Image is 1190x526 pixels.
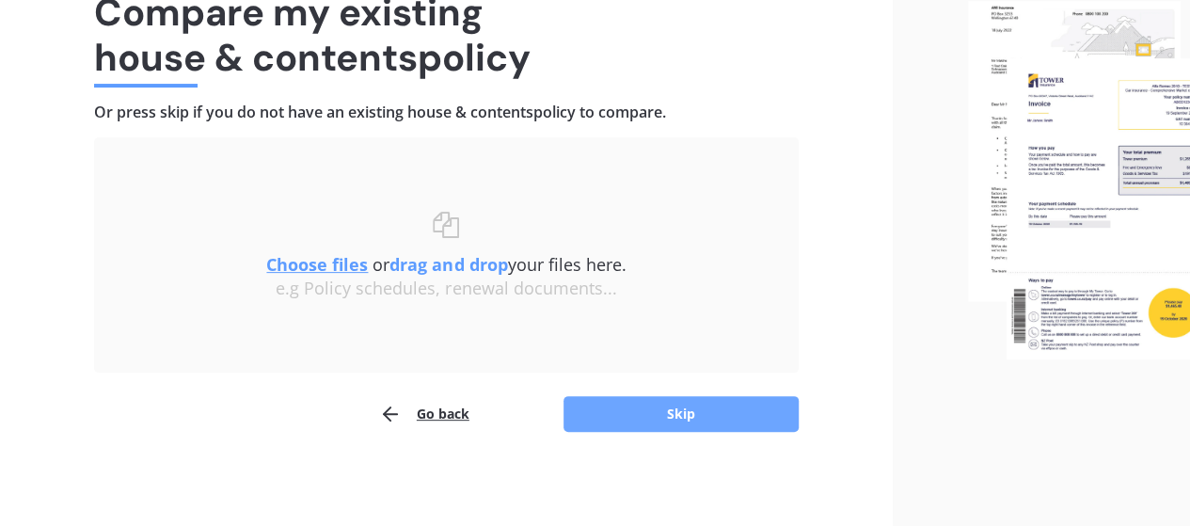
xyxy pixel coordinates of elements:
[968,1,1190,359] img: files.webp
[389,253,507,276] b: drag and drop
[563,396,799,432] button: Skip
[266,253,626,276] span: or your files here.
[94,103,799,122] h4: Or press skip if you do not have an existing house & contents policy to compare.
[266,253,368,276] u: Choose files
[379,395,469,433] button: Go back
[132,279,761,299] div: e.g Policy schedules, renewal documents...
